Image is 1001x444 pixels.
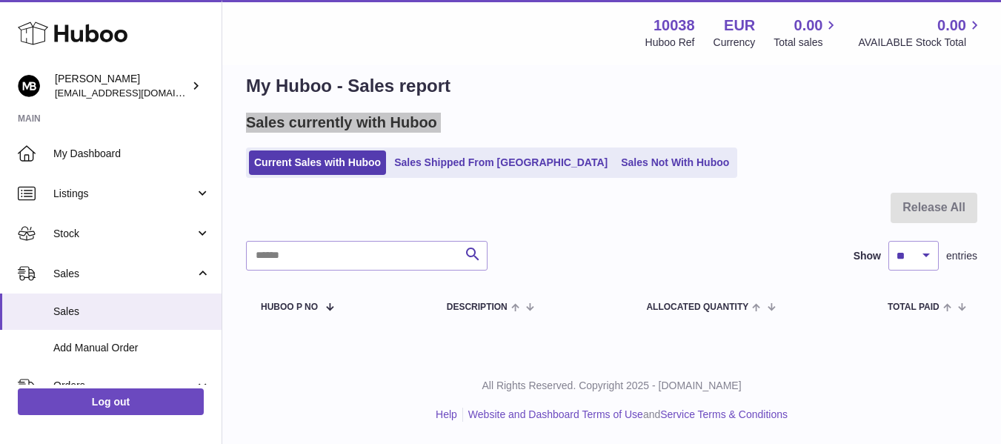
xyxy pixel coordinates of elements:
[616,150,734,175] a: Sales Not With Huboo
[937,16,966,36] span: 0.00
[53,147,210,161] span: My Dashboard
[246,74,977,98] h1: My Huboo - Sales report
[888,302,940,312] span: Total paid
[858,36,983,50] span: AVAILABLE Stock Total
[53,305,210,319] span: Sales
[55,87,218,99] span: [EMAIL_ADDRESS][DOMAIN_NAME]
[18,75,40,97] img: hi@margotbardot.com
[468,408,643,420] a: Website and Dashboard Terms of Use
[53,187,195,201] span: Listings
[447,302,508,312] span: Description
[660,408,788,420] a: Service Terms & Conditions
[246,113,437,133] h2: Sales currently with Huboo
[53,267,195,281] span: Sales
[724,16,755,36] strong: EUR
[436,408,457,420] a: Help
[714,36,756,50] div: Currency
[234,379,989,393] p: All Rights Reserved. Copyright 2025 - [DOMAIN_NAME]
[389,150,613,175] a: Sales Shipped From [GEOGRAPHIC_DATA]
[249,150,386,175] a: Current Sales with Huboo
[646,302,748,312] span: ALLOCATED Quantity
[858,16,983,50] a: 0.00 AVAILABLE Stock Total
[854,249,881,263] label: Show
[53,341,210,355] span: Add Manual Order
[53,227,195,241] span: Stock
[261,302,318,312] span: Huboo P no
[654,16,695,36] strong: 10038
[774,36,839,50] span: Total sales
[774,16,839,50] a: 0.00 Total sales
[463,408,788,422] li: and
[946,249,977,263] span: entries
[18,388,204,415] a: Log out
[55,72,188,100] div: [PERSON_NAME]
[53,379,195,393] span: Orders
[645,36,695,50] div: Huboo Ref
[794,16,823,36] span: 0.00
